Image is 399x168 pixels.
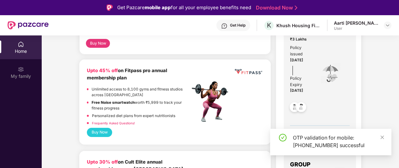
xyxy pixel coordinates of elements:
span: K [267,22,271,29]
button: Buy Now [87,128,112,137]
div: Aarti [PERSON_NAME] [334,20,378,26]
p: Unlimited access to 8,100 gyms and fitness studios across [GEOGRAPHIC_DATA] [92,86,190,98]
div: User [334,26,378,31]
div: Get Help [230,23,245,28]
span: check-circle [279,134,287,141]
button: Buy Now [86,39,110,48]
img: icon [320,63,341,84]
div: Policy issued [290,45,312,57]
img: svg+xml;base64,PHN2ZyBpZD0iRHJvcGRvd24tMzJ4MzIiIHhtbG5zPSJodHRwOi8vd3d3LnczLm9yZy8yMDAwL3N2ZyIgd2... [385,23,390,28]
strong: Free Noise smartwatch [92,100,135,105]
img: svg+xml;base64,PHN2ZyBpZD0iSG9tZSIgeG1sbnM9Imh0dHA6Ly93d3cudzMub3JnLzIwMDAvc3ZnIiB3aWR0aD0iMjAiIG... [18,41,24,47]
p: worth ₹5,999 to track your fitness progress [92,100,190,111]
img: fpp.png [190,80,234,124]
span: close [380,135,384,140]
span: [DATE] [290,58,303,62]
span: [DATE] [290,88,303,93]
p: Personalized diet plans from expert nutritionists [92,113,175,119]
img: New Pazcare Logo [8,21,49,29]
img: svg+xml;base64,PHN2ZyBpZD0iSGVscC0zMngzMiIgeG1sbnM9Imh0dHA6Ly93d3cudzMub3JnLzIwMDAvc3ZnIiB3aWR0aD... [221,23,227,29]
strong: mobile app [145,4,171,10]
img: svg+xml;base64,PHN2ZyB3aWR0aD0iMjAiIGhlaWdodD0iMjAiIHZpZXdCb3g9IjAgMCAyMCAyMCIgZmlsbD0ibm9uZSIgeG... [18,66,24,72]
img: Logo [106,4,113,11]
div: Policy Expiry [290,75,312,88]
img: Stroke [295,4,297,11]
span: ₹3 Lakhs [290,36,312,42]
img: svg+xml;base64,PHN2ZyB4bWxucz0iaHR0cDovL3d3dy53My5vcmcvMjAwMC9zdmciIHdpZHRoPSI0OC45NDMiIGhlaWdodD... [293,100,309,116]
a: Download Now [256,4,295,11]
b: Upto 30% off [87,159,118,165]
a: Frequently Asked Questions! [92,121,135,125]
img: svg+xml;base64,PHN2ZyB4bWxucz0iaHR0cDovL3d3dy53My5vcmcvMjAwMC9zdmciIHdpZHRoPSI0OC45NDMiIGhlaWdodD... [287,100,302,116]
img: fppp.png [234,67,263,76]
b: on Fitpass pro annual membership plan [87,68,167,81]
div: OTP validation for mobile: [PHONE_NUMBER] successful [293,134,384,149]
div: Get Pazcare for all your employee benefits need [117,4,251,11]
div: Khush Housing Finance [276,22,321,28]
b: Upto 45% off [87,68,118,73]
